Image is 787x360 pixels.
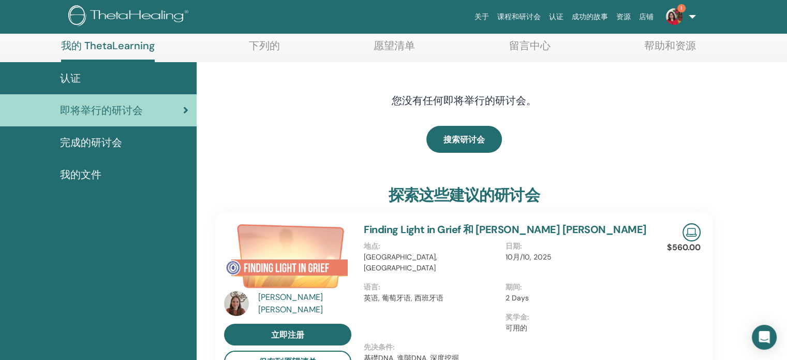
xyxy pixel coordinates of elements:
[470,7,493,26] a: 关于
[677,4,686,12] span: 1
[506,323,641,334] p: 可用的
[682,223,701,241] img: Live Online Seminar
[568,7,612,26] a: 成功的故事
[249,39,280,60] a: 下列的
[60,70,81,86] span: 认证
[258,291,354,316] a: [PERSON_NAME] [PERSON_NAME]
[364,342,647,353] p: 先决条件 :
[506,282,641,293] p: 期间 :
[301,94,627,107] h4: 您没有任何即将举行的研讨会。
[612,7,635,26] a: 资源
[60,135,122,150] span: 完成的研讨会
[509,39,551,60] a: 留言中心
[60,103,143,118] span: 即将举行的研讨会
[493,7,545,26] a: 课程和研讨会
[271,329,304,340] span: 立即注册
[506,241,641,252] p: 日期 :
[61,39,155,62] a: 我的 ThetaLearning
[389,186,540,205] h3: 探索这些建议的研讨会
[666,8,682,25] img: default.jpg
[644,39,696,60] a: 帮助和资源
[443,134,485,145] span: 搜索研讨会
[545,7,568,26] a: 认证
[60,167,101,182] span: 我的文件
[364,282,499,293] p: 语言 :
[68,5,192,28] img: logo.png
[364,223,646,236] a: Finding Light in Grief 和 [PERSON_NAME] [PERSON_NAME]
[506,252,641,263] p: 10月/10, 2025
[224,291,249,316] img: default.jpg
[426,126,502,153] a: 搜索研讨会
[506,293,641,304] p: 2 Days
[374,39,415,60] a: 愿望清单
[667,241,701,254] p: $560.00
[224,223,351,294] img: Finding Light in Grief
[364,252,499,273] p: [GEOGRAPHIC_DATA], [GEOGRAPHIC_DATA]
[506,312,641,323] p: 奖学金 :
[752,325,777,350] div: Open Intercom Messenger
[635,7,658,26] a: 店铺
[224,324,351,345] a: 立即注册
[364,241,499,252] p: 地点 :
[364,293,499,304] p: 英语, 葡萄牙语, 西班牙语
